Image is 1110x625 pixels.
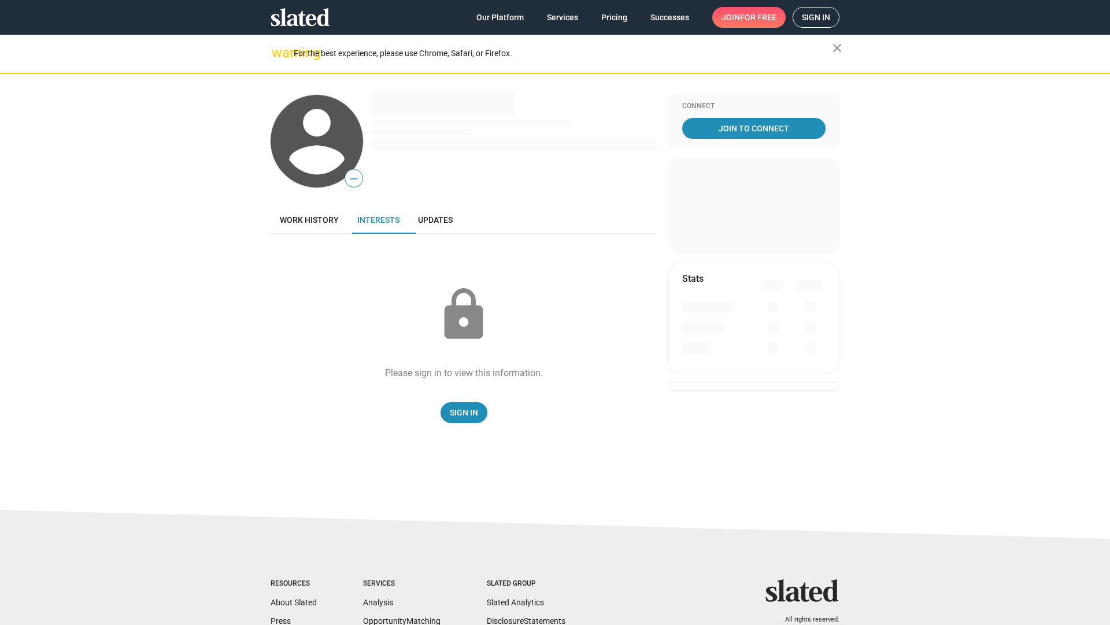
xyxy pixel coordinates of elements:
[682,273,704,285] mat-card-title: Stats
[271,579,317,589] div: Resources
[682,118,826,139] a: Join To Connect
[650,7,689,28] span: Successes
[272,46,286,60] mat-icon: warning
[538,7,587,28] a: Services
[357,215,399,225] span: Interests
[345,171,362,186] span: —
[601,7,627,28] span: Pricing
[547,7,578,28] span: Services
[684,118,823,139] span: Join To Connect
[418,215,453,225] span: Updates
[487,598,544,607] a: Slated Analytics
[294,46,832,61] div: For the best experience, please use Chrome, Safari, or Firefox.
[271,598,317,607] a: About Slated
[793,7,839,28] a: Sign in
[467,7,533,28] a: Our Platform
[363,579,441,589] div: Services
[280,215,339,225] span: Work history
[682,102,826,111] div: Connect
[363,598,393,607] a: Analysis
[271,206,348,234] a: Work history
[802,8,830,27] span: Sign in
[721,7,776,28] span: Join
[641,7,698,28] a: Successes
[476,7,524,28] span: Our Platform
[712,7,786,28] a: Joinfor free
[348,206,409,234] a: Interests
[441,402,487,423] a: Sign In
[450,402,478,423] span: Sign In
[409,206,462,234] a: Updates
[830,41,844,55] mat-icon: close
[385,367,543,379] div: Please sign in to view this information.
[592,7,637,28] a: Pricing
[487,579,565,589] div: Slated Group
[740,7,776,28] span: for free
[435,286,493,344] mat-icon: lock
